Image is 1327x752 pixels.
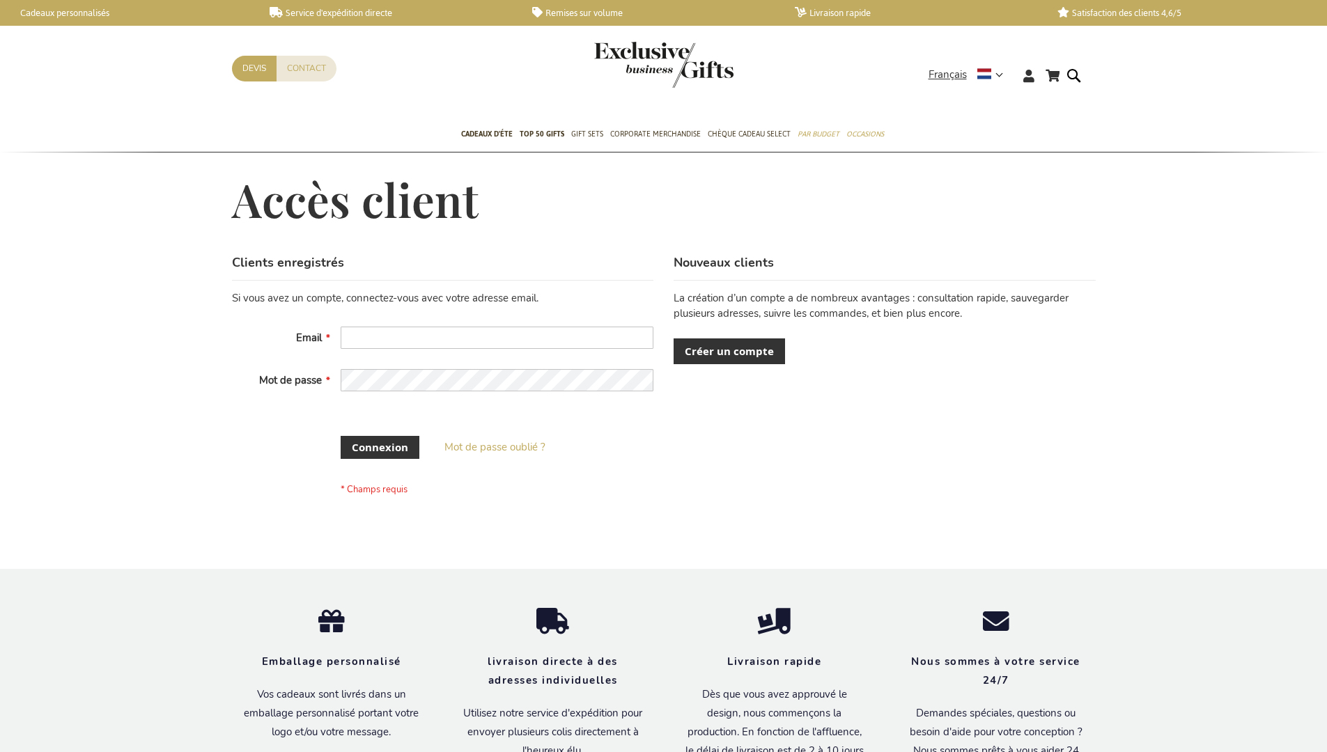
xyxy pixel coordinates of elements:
a: Occasions [846,118,884,152]
span: Créer un compte [685,344,774,359]
a: Service d'expédition directe [270,7,510,19]
strong: Livraison rapide [727,655,821,668]
span: Mot de passe [259,373,322,387]
div: Si vous avez un compte, connectez-vous avec votre adresse email. [232,291,653,306]
a: Chèque Cadeau Select [708,118,791,152]
a: Remises sur volume [532,7,773,19]
strong: Nouveaux clients [674,254,774,271]
span: Accès client [232,169,479,229]
span: Mot de passe oublié ? [444,440,545,454]
strong: Clients enregistrés [232,254,344,271]
a: Créer un compte [674,338,785,364]
span: Gift Sets [571,127,603,141]
a: Contact [277,56,336,81]
a: Cadeaux D'Éte [461,118,513,152]
input: Email [341,327,653,349]
span: Chèque Cadeau Select [708,127,791,141]
span: Par budget [798,127,839,141]
span: Français [929,67,967,83]
span: Connexion [352,440,408,455]
span: Email [296,331,322,345]
a: Corporate Merchandise [610,118,701,152]
a: TOP 50 Gifts [520,118,564,152]
a: Satisfaction des clients 4,6/5 [1057,7,1298,19]
a: Devis [232,56,277,81]
p: La création d’un compte a de nombreux avantages : consultation rapide, sauvegarder plusieurs adre... [674,291,1095,321]
span: Corporate Merchandise [610,127,701,141]
a: Livraison rapide [795,7,1035,19]
a: Gift Sets [571,118,603,152]
span: Cadeaux D'Éte [461,127,513,141]
span: TOP 50 Gifts [520,127,564,141]
strong: Nous sommes à votre service 24/7 [911,655,1080,687]
a: Mot de passe oublié ? [444,440,545,455]
strong: livraison directe à des adresses individuelles [488,655,618,687]
strong: Emballage personnalisé [262,655,401,668]
p: Vos cadeaux sont livrés dans un emballage personnalisé portant votre logo et/ou votre message. [242,685,421,742]
button: Connexion [341,436,419,459]
a: store logo [594,42,664,88]
a: Cadeaux personnalisés [7,7,247,19]
span: Occasions [846,127,884,141]
img: Exclusive Business gifts logo [594,42,734,88]
a: Par budget [798,118,839,152]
